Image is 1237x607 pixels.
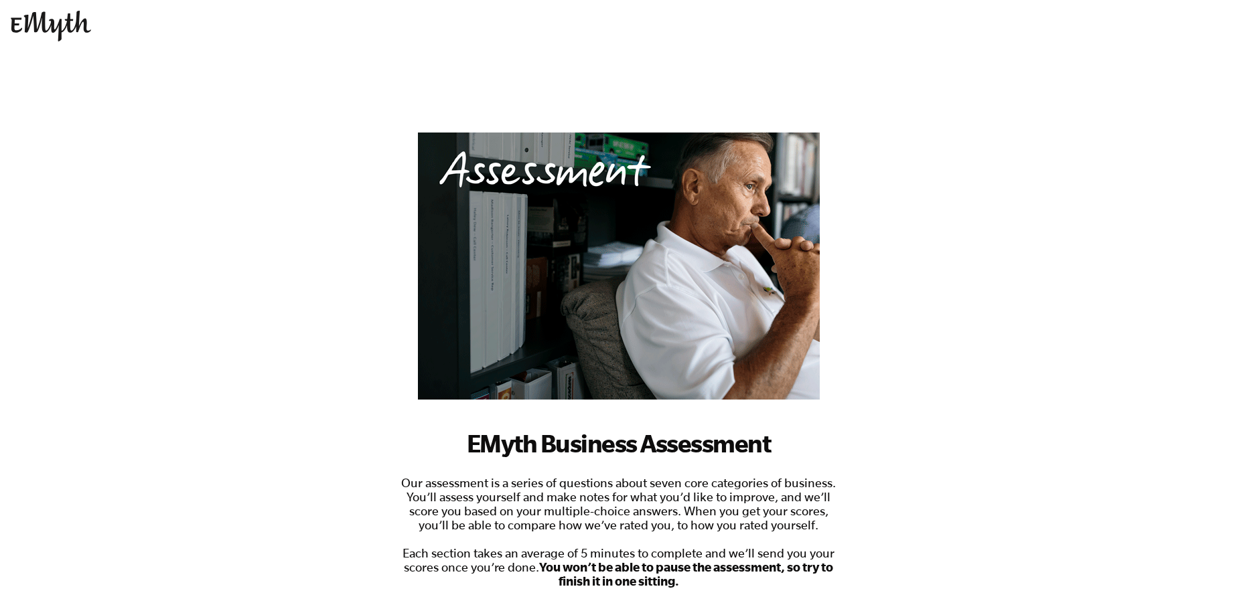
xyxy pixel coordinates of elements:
img: EMyth [11,11,91,41]
img: business-systems-assessment [418,133,820,400]
iframe: Chat Widget [1170,543,1237,607]
strong: You won’t be able to pause the assessment, so try to finish it in one sitting. [539,560,833,588]
span: Our assessment is a series of questions about seven core categories of business. You’ll assess yo... [401,476,836,588]
h1: EMyth Business Assessment [398,428,840,458]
